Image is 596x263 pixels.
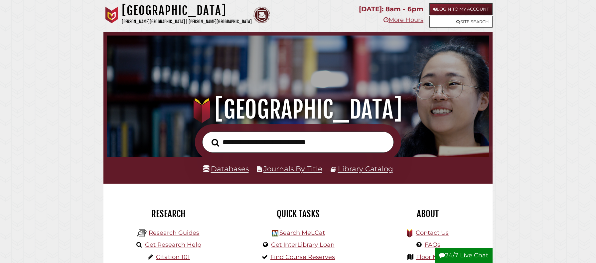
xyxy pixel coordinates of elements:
a: More Hours [383,16,423,24]
img: Calvin University [103,7,120,23]
h1: [GEOGRAPHIC_DATA] [122,3,252,18]
a: Journals By Title [263,164,322,173]
h2: Quick Tasks [238,208,358,219]
img: Hekman Library Logo [272,230,278,236]
i: Search [212,138,219,147]
h1: [GEOGRAPHIC_DATA] [116,95,480,124]
a: Site Search [429,16,493,28]
a: Contact Us [416,229,449,236]
a: Databases [203,164,249,173]
a: Research Guides [149,229,199,236]
h2: Research [108,208,228,219]
a: Login to My Account [429,3,493,15]
a: Floor Maps [416,253,449,261]
img: Calvin Theological Seminary [253,7,270,23]
button: Search [208,137,223,149]
p: [DATE]: 8am - 6pm [359,3,423,15]
a: Get Research Help [145,241,201,248]
a: Search MeLCat [279,229,325,236]
a: Library Catalog [338,164,393,173]
a: Get InterLibrary Loan [271,241,335,248]
a: Citation 101 [156,253,190,261]
a: FAQs [425,241,440,248]
p: [PERSON_NAME][GEOGRAPHIC_DATA] | [PERSON_NAME][GEOGRAPHIC_DATA] [122,18,252,26]
img: Hekman Library Logo [137,228,147,238]
h2: About [368,208,488,219]
a: Find Course Reserves [270,253,335,261]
